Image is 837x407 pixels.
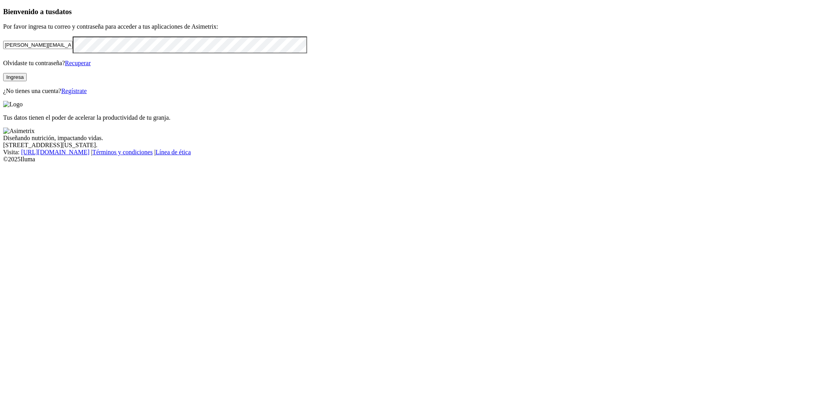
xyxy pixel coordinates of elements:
[3,41,73,49] input: Tu correo
[3,135,834,142] div: Diseñando nutrición, impactando vidas.
[3,149,834,156] div: Visita : | |
[3,7,834,16] h3: Bienvenido a tus
[3,101,23,108] img: Logo
[3,156,834,163] div: © 2025 Iluma
[3,114,834,121] p: Tus datos tienen el poder de acelerar la productividad de tu granja.
[3,128,35,135] img: Asimetrix
[3,73,27,81] button: Ingresa
[3,88,834,95] p: ¿No tienes una cuenta?
[65,60,91,66] a: Recuperar
[61,88,87,94] a: Regístrate
[92,149,153,155] a: Términos y condiciones
[3,60,834,67] p: Olvidaste tu contraseña?
[3,23,834,30] p: Por favor ingresa tu correo y contraseña para acceder a tus aplicaciones de Asimetrix:
[156,149,191,155] a: Línea de ética
[21,149,90,155] a: [URL][DOMAIN_NAME]
[3,142,834,149] div: [STREET_ADDRESS][US_STATE].
[55,7,72,16] span: datos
